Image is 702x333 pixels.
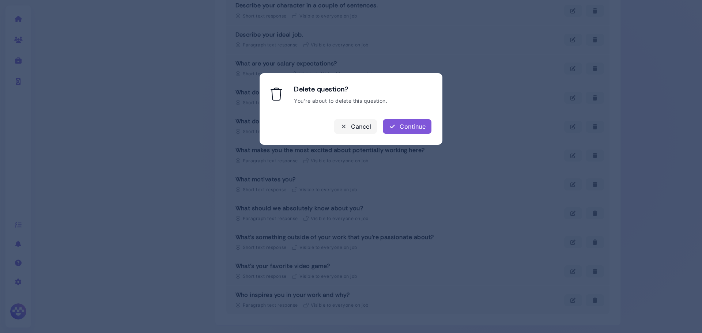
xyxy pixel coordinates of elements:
button: Continue [383,119,431,134]
h3: Delete question? [294,84,387,94]
p: You're about to delete this question. [294,97,387,105]
div: Cancel [340,122,371,131]
button: Cancel [334,119,377,134]
div: Continue [389,122,426,131]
